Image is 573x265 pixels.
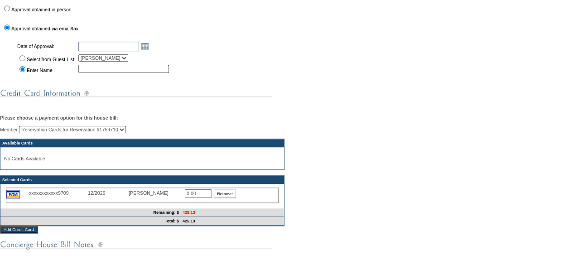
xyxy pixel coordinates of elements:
td: 425.13 [181,208,284,217]
a: Open the calendar popup. [140,41,150,51]
td: Total: $ [0,217,181,226]
label: Approval obtained in person [11,7,72,12]
label: Approval obtained via email/fax [11,26,78,31]
div: xxxxxxxxxxxx9709 [29,190,88,196]
td: Remaining: $ [0,208,181,217]
p: No Cards Available [4,156,280,161]
label: Enter Name [27,67,53,73]
div: 12/2029 [88,190,129,196]
td: 425.13 [181,217,284,226]
td: Available Cards [0,139,284,147]
input: Remove [214,189,236,198]
img: icon_cc_visa.gif [6,190,20,198]
div: [PERSON_NAME] [129,190,174,196]
label: Select from Guest List: [27,57,76,62]
td: Date of Approval: [16,40,77,52]
td: Selected Cards [0,176,284,184]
